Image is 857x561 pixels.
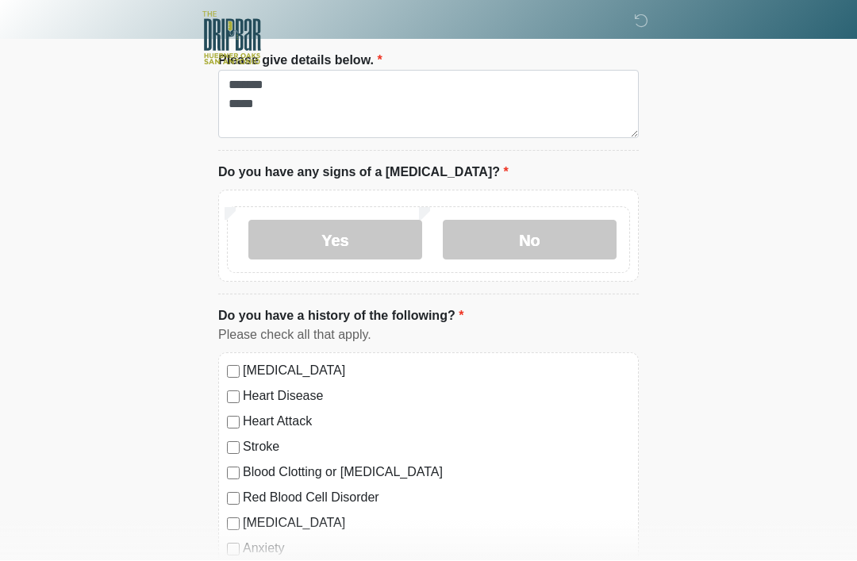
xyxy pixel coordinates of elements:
input: Anxiety [227,544,240,556]
label: No [443,221,617,260]
label: Do you have any signs of a [MEDICAL_DATA]? [218,163,509,183]
img: The DRIPBaR - The Strand at Huebner Oaks Logo [202,12,261,65]
label: Heart Attack [243,413,630,432]
label: [MEDICAL_DATA] [243,514,630,533]
input: Blood Clotting or [MEDICAL_DATA] [227,467,240,480]
label: Blood Clotting or [MEDICAL_DATA] [243,463,630,482]
label: Do you have a history of the following? [218,307,463,326]
input: [MEDICAL_DATA] [227,366,240,378]
label: Heart Disease [243,387,630,406]
input: Heart Disease [227,391,240,404]
label: Stroke [243,438,630,457]
div: Please check all that apply. [218,326,639,345]
label: [MEDICAL_DATA] [243,362,630,381]
input: Stroke [227,442,240,455]
input: Red Blood Cell Disorder [227,493,240,505]
input: Heart Attack [227,417,240,429]
input: [MEDICAL_DATA] [227,518,240,531]
label: Red Blood Cell Disorder [243,489,630,508]
label: Anxiety [243,540,630,559]
label: Yes [248,221,422,260]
